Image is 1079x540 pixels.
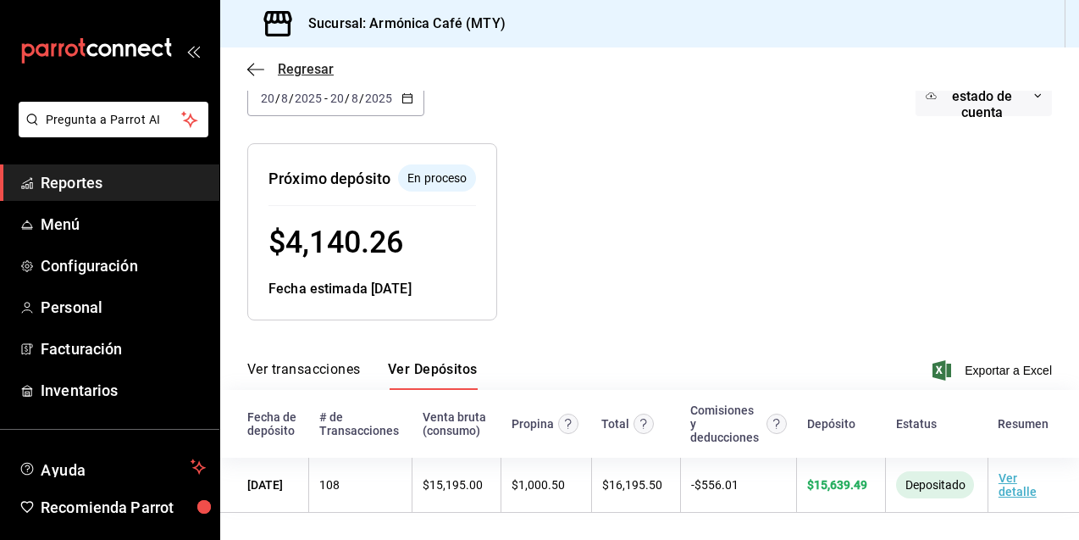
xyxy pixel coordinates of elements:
span: $ 1,000.50 [512,478,565,492]
span: Regresar [278,61,334,77]
span: Facturación [41,337,206,360]
div: Depósito [807,417,855,431]
button: Pregunta a Parrot AI [19,102,208,137]
div: Comisiones y deducciones [690,404,762,444]
span: En proceso [401,170,473,187]
button: Ver Depósitos [388,361,478,390]
span: Descargar estado de cuenta [937,72,1028,120]
input: -- [280,92,289,105]
span: / [359,92,364,105]
span: $ 15,195.00 [423,478,483,492]
span: / [345,92,350,105]
div: Resumen [998,417,1049,431]
input: -- [351,92,359,105]
span: Ayuda [41,457,184,477]
div: Fecha de depósito [247,410,299,437]
div: navigation tabs [247,361,478,390]
span: / [289,92,294,105]
div: Propina [512,417,554,431]
div: Fecha estimada [DATE] [268,279,476,299]
svg: Contempla comisión de ventas y propinas, IVA, cancelaciones y devoluciones. [766,414,787,434]
input: ---- [294,92,323,105]
a: Ver detalle [999,471,1037,498]
span: / [275,92,280,105]
span: - $ 556.01 [691,478,739,492]
td: [DATE] [220,458,309,513]
svg: Este monto equivale al total de la venta más otros abonos antes de aplicar comisión e IVA. [634,414,654,434]
span: $ 15,639.49 [807,478,867,492]
div: El monto ha sido enviado a tu cuenta bancaria. Puede tardar en verse reflejado, según la entidad ... [896,471,974,498]
div: Estatus [896,417,937,431]
span: - [324,92,328,105]
svg: Las propinas mostradas excluyen toda configuración de retención. [558,414,578,434]
a: Pregunta a Parrot AI [12,123,208,141]
td: 108 [309,458,412,513]
div: # de Transacciones [319,410,402,437]
button: Exportar a Excel [936,360,1052,381]
button: Ver transacciones [247,361,361,390]
span: Recomienda Parrot [41,496,206,519]
button: open_drawer_menu [186,44,200,58]
span: $ 4,140.26 [268,225,403,260]
button: Regresar [247,61,334,77]
span: Personal [41,296,206,319]
div: Venta bruta (consumo) [423,410,491,437]
button: Descargar estado de cuenta [916,75,1052,116]
h3: Sucursal: Armónica Café (MTY) [295,14,506,34]
span: Pregunta a Parrot AI [46,111,182,129]
div: Próximo depósito [268,167,390,190]
span: Configuración [41,254,206,277]
span: Depositado [899,478,972,492]
div: Total [601,417,629,431]
input: ---- [364,92,393,105]
input: -- [260,92,275,105]
div: El depósito aún no se ha enviado a tu cuenta bancaria. [398,164,476,192]
span: Reportes [41,171,206,194]
span: Inventarios [41,379,206,402]
span: Menú [41,213,206,236]
input: -- [329,92,345,105]
span: $ 16,195.50 [602,478,662,492]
